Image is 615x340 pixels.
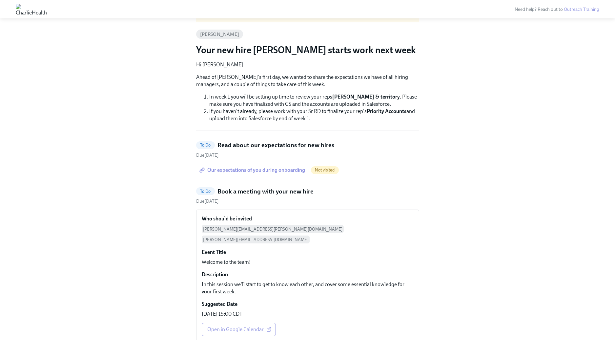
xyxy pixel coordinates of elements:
strong: [PERSON_NAME] & territory [332,94,400,100]
span: Not visited [311,168,339,172]
a: To DoBook a meeting with your new hireDue[DATE] [196,187,419,205]
li: In week 1 you will be setting up time to review your reps . Please make sure you have finalized w... [209,93,419,108]
p: Ahead of [PERSON_NAME]'s first day, we wanted to share the expectations we have of all hiring man... [196,74,419,88]
span: [PERSON_NAME][EMAIL_ADDRESS][DOMAIN_NAME] [202,236,310,243]
p: In this session we'll start to get to know each other, and cover some essential knowledge for you... [202,281,414,295]
h6: Description [202,271,228,278]
p: [DATE] 15:00 CDT [202,310,242,318]
span: [PERSON_NAME][EMAIL_ADDRESS][PERSON_NAME][DOMAIN_NAME] [202,225,344,233]
a: Open in Google Calendar [202,323,276,336]
p: Welcome to the team! [202,259,251,266]
span: To Do [196,189,215,194]
li: If you haven't already, please work with your Sr RD to finalize your rep's and upload them into S... [209,108,419,122]
span: Need help? Reach out to [515,7,599,12]
h5: Book a meeting with your new hire [217,187,314,196]
img: CharlieHealth [16,4,47,14]
span: [PERSON_NAME] [196,32,243,37]
h5: Read about our expectations for new hires [217,141,334,149]
h6: Suggested Date [202,301,237,308]
h6: Who should be invited [202,215,252,222]
a: Outreach Training [564,7,599,12]
span: Saturday, August 16th 2025, 10:00 am [196,198,219,204]
span: To Do [196,143,215,147]
span: Open in Google Calendar [207,326,270,333]
span: Our expectations of you during onboarding [201,167,305,173]
a: To DoRead about our expectations for new hiresDue[DATE] [196,141,419,158]
h6: Event Title [202,249,226,256]
span: Due [DATE] [196,152,219,158]
strong: Priority Accounts [367,108,406,114]
a: Our expectations of you during onboarding [196,164,310,177]
h3: Your new hire [PERSON_NAME] starts work next week [196,44,419,56]
p: Hi [PERSON_NAME] [196,61,419,68]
